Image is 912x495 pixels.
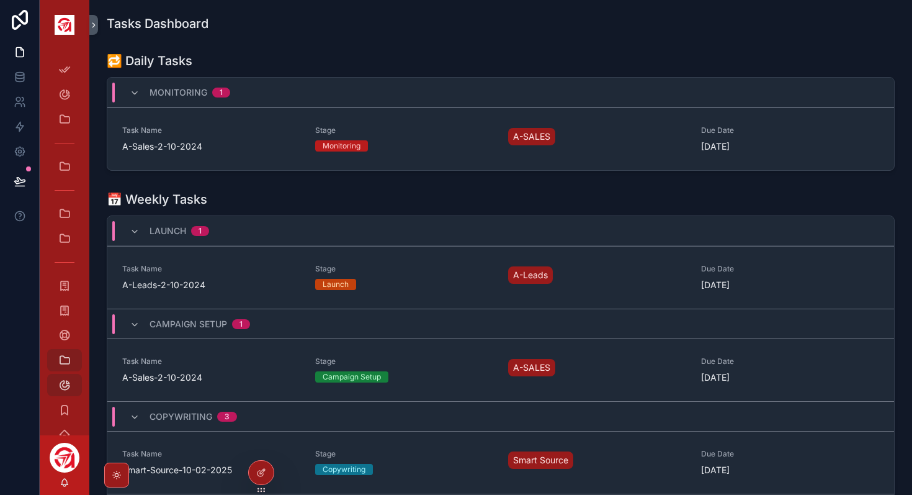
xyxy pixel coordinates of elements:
[122,371,300,384] span: A-Sales-2-10-2024
[122,464,300,476] span: Smart-Source-10-02-2025
[513,454,568,466] span: Smart Source
[220,88,223,98] div: 1
[40,50,89,435] div: scrollable content
[701,464,879,476] span: [DATE]
[701,279,879,291] span: [DATE]
[107,15,208,32] h1: Tasks Dashboard
[701,140,879,153] span: [DATE]
[323,140,360,152] div: Monitoring
[122,356,300,366] span: Task Name
[513,361,550,374] span: A-SALES
[315,264,493,274] span: Stage
[122,140,300,153] span: A-Sales-2-10-2024
[323,371,381,383] div: Campaign Setup
[513,269,548,281] span: A-Leads
[701,449,879,459] span: Due Date
[225,412,230,422] div: 3
[150,318,227,330] span: Campaign Setup
[122,125,300,135] span: Task Name
[239,319,243,329] div: 1
[150,86,207,99] span: Monitoring
[315,125,493,135] span: Stage
[122,264,300,274] span: Task Name
[701,264,879,274] span: Due Date
[150,225,186,237] span: Launch
[508,359,555,376] a: A-SALES
[107,52,192,70] h1: 🔁 Daily Tasks
[122,279,300,291] span: A-Leads-2-10-2024
[508,266,553,284] a: A-Leads
[508,452,573,469] a: Smart Source
[323,279,349,290] div: Launch
[150,411,212,423] span: Copywriting
[107,191,207,208] h1: 📅 Weekly Tasks
[323,464,365,475] div: Copywriting
[513,130,550,143] span: A-SALES
[315,449,493,459] span: Stage
[55,15,74,35] img: App logo
[701,371,879,384] span: [DATE]
[701,125,879,135] span: Due Date
[107,246,894,309] a: Task NameA-Leads-2-10-2024StageLaunchA-LeadsDue Date[DATE]
[701,356,879,366] span: Due Date
[107,107,894,170] a: Task NameA-Sales-2-10-2024StageMonitoringA-SALESDue Date[DATE]
[107,338,894,401] a: Task NameA-Sales-2-10-2024StageCampaign SetupA-SALESDue Date[DATE]
[315,356,493,366] span: Stage
[122,449,300,459] span: Task Name
[107,431,894,494] a: Task NameSmart-Source-10-02-2025StageCopywritingSmart SourceDue Date[DATE]
[199,226,202,236] div: 1
[508,128,555,145] a: A-SALES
